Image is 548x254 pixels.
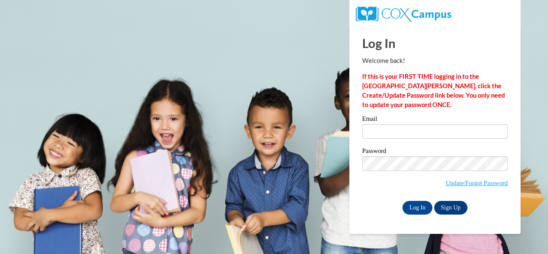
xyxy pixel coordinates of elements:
label: Password [362,148,508,156]
h1: Log In [362,34,508,52]
a: Update/Forgot Password [446,179,508,186]
p: Welcome back! [362,56,508,66]
img: COX Campus [356,6,451,22]
input: Log In [402,201,432,215]
strong: If this is your FIRST TIME logging in to the [GEOGRAPHIC_DATA][PERSON_NAME], click the Create/Upd... [362,73,505,108]
label: Email [362,116,508,124]
a: COX Campus [356,10,451,17]
a: Sign Up [434,201,468,215]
